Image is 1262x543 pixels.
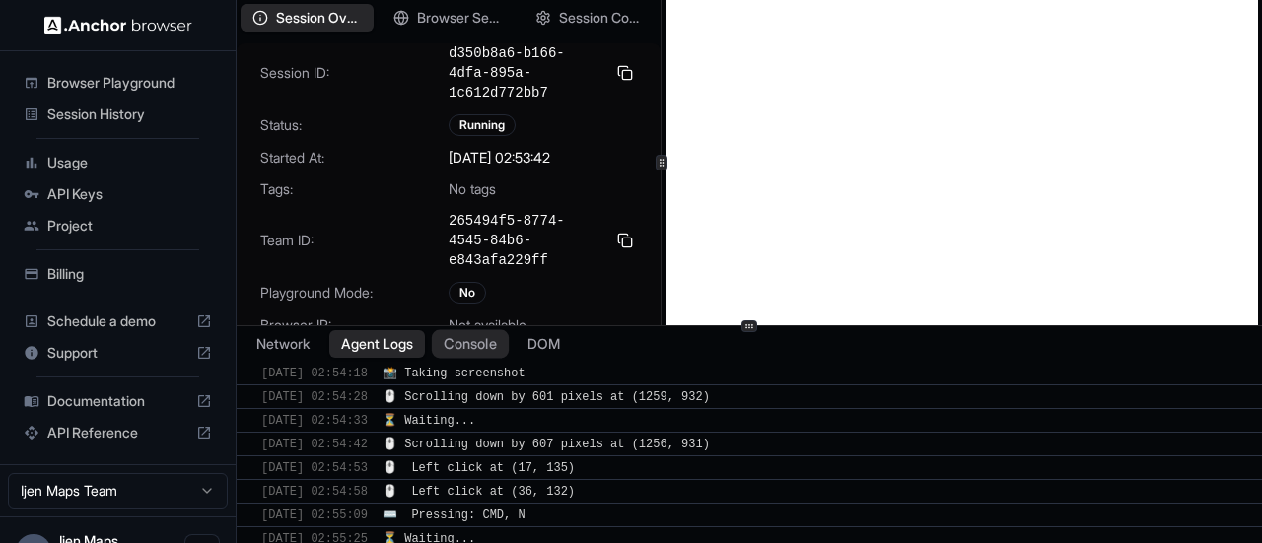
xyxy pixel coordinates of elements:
[261,436,368,453] div: [DATE] 02:54:42
[383,461,575,475] span: 🖱️ Left click at (17, 135)
[16,305,220,337] div: Schedule a demo
[260,148,449,168] span: Started At:
[383,414,475,428] span: ⏳ Waiting...
[47,311,188,331] span: Schedule a demo
[16,385,220,417] div: Documentation
[383,390,710,404] span: 🖱️ Scrolling down by 601 pixels at (1259, 932)
[449,315,526,335] span: Not available
[383,438,710,451] span: 🖱️ Scrolling down by 607 pixels at (1256, 931)
[260,315,449,335] span: Browser IP:
[246,459,256,477] span: ​
[449,148,550,168] span: [DATE] 02:53:42
[432,330,509,359] button: Console
[261,459,368,477] div: [DATE] 02:54:53
[47,264,212,284] span: Billing
[47,104,212,124] span: Session History
[246,388,256,406] span: ​
[260,179,449,199] span: Tags:
[261,365,368,382] div: [DATE] 02:54:18
[261,412,368,430] div: [DATE] 02:54:33
[261,483,368,501] div: [DATE] 02:54:58
[246,412,256,430] span: ​
[559,8,645,28] span: Session Configuration
[47,391,188,411] span: Documentation
[16,147,220,178] div: Usage
[246,507,256,524] span: ​
[449,114,516,136] div: Running
[47,423,188,442] span: API Reference
[417,8,503,28] span: Browser Setup
[449,211,605,270] span: 265494f5-8774-4545-84b6-e843afa229ff
[245,330,321,358] button: Network
[16,99,220,130] div: Session History
[44,16,192,34] img: Anchor Logo
[516,330,572,358] button: DOM
[47,153,212,172] span: Usage
[261,507,368,524] div: [DATE] 02:55:09
[16,337,220,369] div: Support
[16,417,220,448] div: API Reference
[449,43,605,102] span: d350b8a6-b166-4dfa-895a-1c612d772bb7
[246,365,256,382] span: ​
[260,231,449,250] span: Team ID:
[16,210,220,241] div: Project
[47,343,188,363] span: Support
[260,115,449,135] span: Status:
[246,483,256,501] span: ​
[383,509,526,522] span: ⌨️ Pressing: CMD, N
[449,282,486,304] div: No
[47,216,212,236] span: Project
[449,179,496,199] span: No tags
[16,178,220,210] div: API Keys
[383,367,526,380] span: 📸 Taking screenshot
[16,258,220,290] div: Billing
[47,73,212,93] span: Browser Playground
[260,283,449,303] span: Playground Mode:
[16,67,220,99] div: Browser Playground
[260,63,449,83] span: Session ID:
[246,436,256,453] span: ​
[383,485,575,499] span: 🖱️ Left click at (36, 132)
[261,388,368,406] div: [DATE] 02:54:28
[47,184,212,204] span: API Keys
[276,8,362,28] span: Session Overview
[329,330,425,358] button: Agent Logs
